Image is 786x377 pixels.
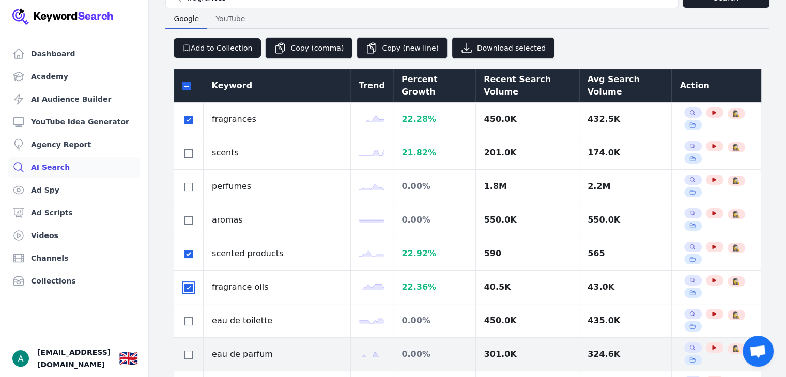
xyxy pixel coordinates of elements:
div: 565 [588,247,663,260]
div: 22.36 % [402,281,467,293]
a: Dashboard [8,43,140,64]
a: Ad Spy [8,180,140,200]
button: Open user button [12,350,29,367]
div: 201.0K [484,147,571,159]
div: 0.00 % [402,348,467,360]
div: 435.0K [588,315,663,327]
div: 301.0K [484,348,571,360]
div: 22.92 % [402,247,467,260]
a: Ad Scripts [8,202,140,223]
div: 450.0K [484,113,571,125]
div: Percent Growth [402,73,467,98]
span: YouTube [211,11,249,26]
button: 🕵️‍♀️ [732,344,740,353]
div: 1.8M [484,180,571,193]
div: 174.0K [588,147,663,159]
div: Avg Search Volume [588,73,664,98]
a: Agency Report [8,134,140,155]
td: eau de toilette [204,304,351,338]
div: 21.82 % [402,147,467,159]
span: 🕵️‍♀️ [732,311,739,319]
button: 🕵️‍♀️ [732,277,740,286]
a: AI Search [8,157,140,178]
img: Your Company [12,8,114,25]
div: 22.28 % [402,113,467,125]
span: Google [169,11,203,26]
td: fragrances [204,103,351,136]
div: 590 [484,247,571,260]
td: scents [204,136,351,170]
a: Videos [8,225,140,246]
span: 🕵️‍♀️ [732,109,739,118]
div: 0.00 % [402,214,467,226]
td: eau de parfum [204,338,351,371]
div: 550.0K [484,214,571,226]
span: 🕵️‍♀️ [732,177,739,185]
a: Academy [8,66,140,87]
div: 324.6K [588,348,663,360]
button: 🇬🇧 [119,348,138,369]
span: 🕵️‍♀️ [732,277,739,286]
div: Action [680,80,752,92]
button: 🕵️‍♀️ [732,177,740,185]
div: Keyword [212,80,343,92]
img: Arihant Jain [12,350,29,367]
div: 🇬🇧 [119,349,138,368]
a: Channels [8,248,140,269]
button: 🕵️‍♀️ [732,210,740,218]
div: Trend [359,80,385,92]
div: 0.00 % [402,180,467,193]
div: 40.5K [484,281,571,293]
td: scented products [204,237,351,271]
a: YouTube Idea Generator [8,112,140,132]
span: 🕵️‍♀️ [732,210,739,218]
div: 432.5K [588,113,663,125]
button: Copy (comma) [265,37,352,59]
button: 🕵️‍♀️ [732,244,740,252]
button: Download selected [452,37,554,59]
button: 🕵️‍♀️ [732,109,740,118]
span: [EMAIL_ADDRESS][DOMAIN_NAME] [37,346,111,371]
td: perfumes [204,170,351,203]
div: 0.00 % [402,315,467,327]
td: fragrance oils [204,271,351,304]
div: Recent Search Volume [484,73,571,98]
a: Collections [8,271,140,291]
a: AI Audience Builder [8,89,140,109]
button: 🕵️‍♀️ [732,311,740,319]
div: 2.2M [588,180,663,193]
button: 🕵️‍♀️ [732,143,740,151]
span: 🕵️‍♀️ [732,244,739,252]
td: aromas [204,203,351,237]
div: 43.0K [588,281,663,293]
div: Open chat [743,336,774,367]
button: Add to Collection [174,38,261,58]
span: 🕵️‍♀️ [732,344,739,353]
div: 550.0K [588,214,663,226]
button: Copy (new line) [357,37,448,59]
span: 🕵️‍♀️ [732,143,739,151]
div: 450.0K [484,315,571,327]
